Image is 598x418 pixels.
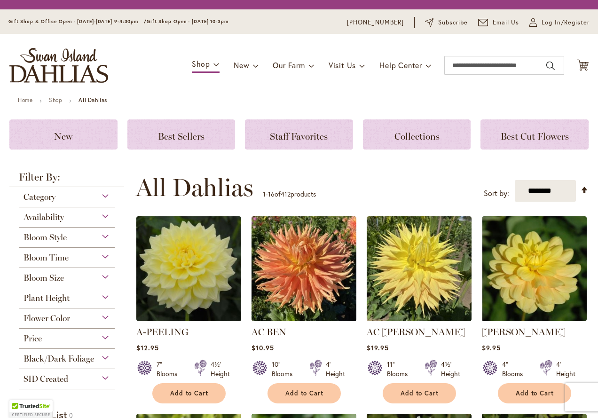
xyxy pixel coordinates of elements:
[482,326,566,338] a: [PERSON_NAME]
[24,192,55,202] span: Category
[158,131,205,142] span: Best Sellers
[24,293,70,303] span: Plant Height
[546,58,555,73] button: Search
[493,18,519,27] span: Email Us
[484,185,509,202] label: Sort by:
[49,96,62,103] a: Shop
[252,326,286,338] a: AC BEN
[24,252,69,263] span: Bloom Time
[556,360,575,379] div: 4' Height
[516,389,554,397] span: Add to Cart
[234,60,249,70] span: New
[387,360,413,379] div: 11" Blooms
[136,216,241,321] img: A-Peeling
[24,354,94,364] span: Black/Dark Foliage
[367,343,389,352] span: $19.95
[9,172,124,187] strong: Filter By:
[263,189,266,198] span: 1
[24,333,42,344] span: Price
[147,18,228,24] span: Gift Shop Open - [DATE] 10-3pm
[347,18,404,27] a: [PHONE_NUMBER]
[24,273,64,283] span: Bloom Size
[136,314,241,323] a: A-Peeling
[157,360,183,379] div: 7" Blooms
[152,383,226,403] button: Add to Cart
[441,360,460,379] div: 4½' Height
[252,314,356,323] a: AC BEN
[9,119,118,150] a: New
[136,174,253,202] span: All Dahlias
[367,326,465,338] a: AC [PERSON_NAME]
[273,60,305,70] span: Our Farm
[272,360,298,379] div: 10" Blooms
[192,59,210,69] span: Shop
[127,119,236,150] a: Best Sellers
[270,131,328,142] span: Staff Favorites
[542,18,590,27] span: Log In/Register
[9,48,108,83] a: store logo
[252,216,356,321] img: AC BEN
[79,96,107,103] strong: All Dahlias
[8,18,147,24] span: Gift Shop & Office Open - [DATE]-[DATE] 9-4:30pm /
[211,360,230,379] div: 4½' Height
[482,216,587,321] img: AHOY MATEY
[529,18,590,27] a: Log In/Register
[438,18,468,27] span: Subscribe
[501,131,569,142] span: Best Cut Flowers
[136,343,159,352] span: $12.95
[367,314,472,323] a: AC Jeri
[401,389,439,397] span: Add to Cart
[480,119,589,150] a: Best Cut Flowers
[478,18,519,27] a: Email Us
[502,360,528,379] div: 4" Blooms
[24,232,67,243] span: Bloom Style
[285,389,324,397] span: Add to Cart
[170,389,209,397] span: Add to Cart
[245,119,353,150] a: Staff Favorites
[24,212,64,222] span: Availability
[7,385,33,411] iframe: Launch Accessibility Center
[329,60,356,70] span: Visit Us
[363,119,471,150] a: Collections
[54,131,72,142] span: New
[263,187,316,202] p: - of products
[425,18,468,27] a: Subscribe
[281,189,291,198] span: 412
[24,374,68,384] span: SID Created
[482,314,587,323] a: AHOY MATEY
[136,326,189,338] a: A-PEELING
[268,189,275,198] span: 16
[367,216,472,321] img: AC Jeri
[326,360,345,379] div: 4' Height
[268,383,341,403] button: Add to Cart
[24,313,70,323] span: Flower Color
[498,383,571,403] button: Add to Cart
[394,131,440,142] span: Collections
[482,343,501,352] span: $9.95
[252,343,274,352] span: $10.95
[379,60,422,70] span: Help Center
[383,383,456,403] button: Add to Cart
[18,96,32,103] a: Home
